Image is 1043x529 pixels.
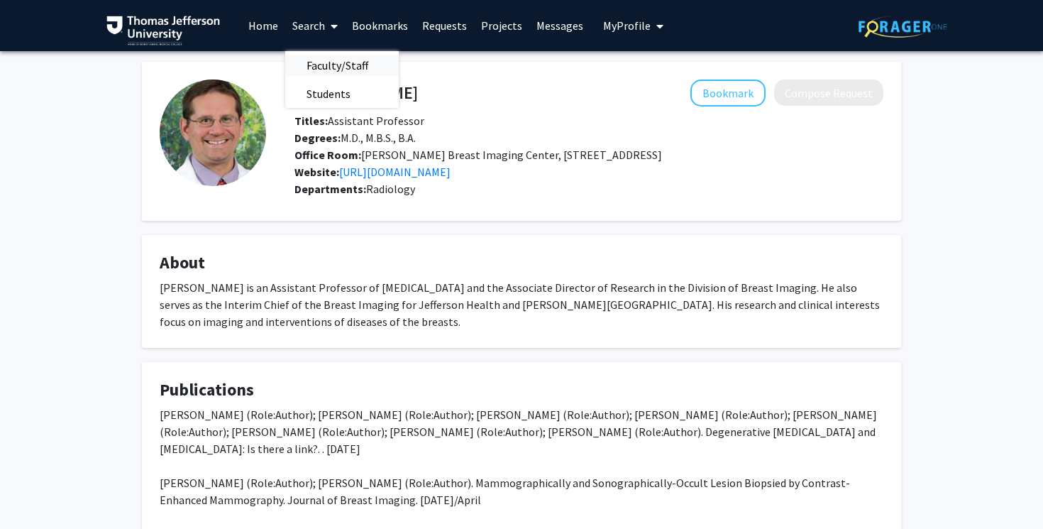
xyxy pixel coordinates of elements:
[285,1,345,50] a: Search
[415,1,474,50] a: Requests
[285,80,372,108] span: Students
[529,1,590,50] a: Messages
[106,16,220,45] img: Thomas Jefferson University Logo
[690,80,766,107] button: Add Jason Shames to Bookmarks
[11,465,60,518] iframe: Chat
[160,279,883,330] div: [PERSON_NAME] is an Assistant Professor of [MEDICAL_DATA] and the Associate Director of Research ...
[339,165,451,179] a: Opens in a new tab
[294,131,416,145] span: M.D., M.B.S., B.A.
[294,165,339,179] b: Website:
[474,1,529,50] a: Projects
[294,182,366,196] b: Departments:
[366,182,415,196] span: Radiology
[285,51,390,80] span: Faculty/Staff
[345,1,415,50] a: Bookmarks
[294,131,341,145] b: Degrees:
[160,253,883,273] h4: About
[285,55,399,76] a: Faculty/Staff
[160,80,266,186] img: Profile Picture
[294,114,328,128] b: Titles:
[294,148,361,162] b: Office Room:
[603,18,651,33] span: My Profile
[294,114,424,128] span: Assistant Professor
[774,80,883,106] button: Compose Request to Jason Shames
[160,380,883,400] h4: Publications
[241,1,285,50] a: Home
[859,16,947,38] img: ForagerOne Logo
[294,148,662,162] span: [PERSON_NAME] Breast Imaging Center, [STREET_ADDRESS]
[285,83,399,104] a: Students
